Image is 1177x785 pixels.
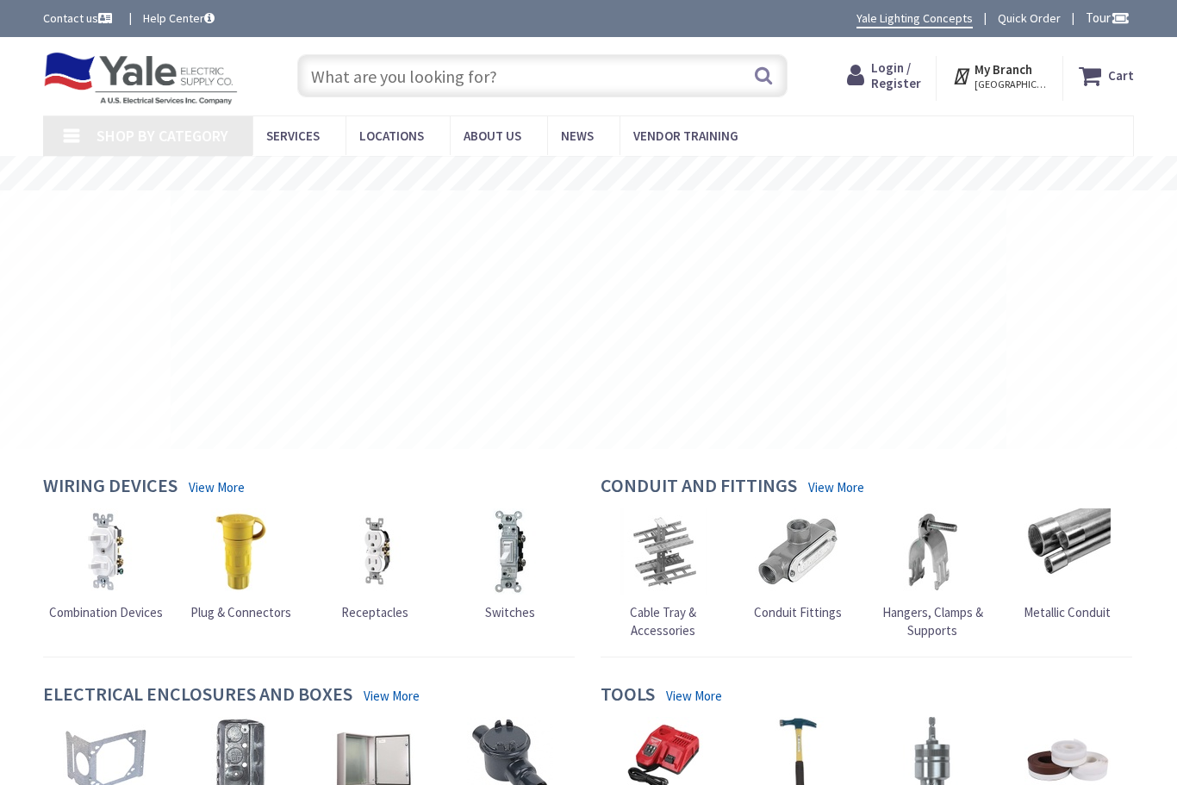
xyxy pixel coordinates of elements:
a: Conduit Fittings Conduit Fittings [754,508,842,621]
a: Plug & Connectors Plug & Connectors [190,508,291,621]
a: Quick Order [998,9,1061,27]
span: Metallic Conduit [1024,604,1111,620]
a: Contact us [43,9,115,27]
input: What are you looking for? [297,54,788,97]
span: Combination Devices [49,604,163,620]
span: Switches [485,604,535,620]
img: Cable Tray & Accessories [620,508,707,595]
img: Plug & Connectors [197,508,283,595]
img: Hangers, Clamps & Supports [889,508,975,595]
span: Plug & Connectors [190,604,291,620]
h4: Wiring Devices [43,475,177,500]
a: Metallic Conduit Metallic Conduit [1024,508,1111,621]
a: Yale Lighting Concepts [856,9,973,28]
span: Locations [359,128,424,144]
span: Shop By Category [97,126,228,146]
span: Tour [1086,9,1130,26]
img: Switches [467,508,553,595]
a: Hangers, Clamps & Supports Hangers, Clamps & Supports [869,508,996,640]
div: My Branch [GEOGRAPHIC_DATA], [GEOGRAPHIC_DATA] [952,60,1048,91]
a: Combination Devices Combination Devices [49,508,163,621]
a: Login / Register [847,60,921,91]
a: Cart [1079,60,1134,91]
a: View More [808,478,864,496]
span: Login / Register [871,59,921,91]
a: View More [364,687,420,705]
a: View More [666,687,722,705]
span: About Us [464,128,521,144]
span: News [561,128,594,144]
a: Help Center [143,9,215,27]
h4: Tools [601,683,655,708]
a: Receptacles Receptacles [332,508,418,621]
img: Yale Electric Supply Co. [43,52,238,105]
span: [GEOGRAPHIC_DATA], [GEOGRAPHIC_DATA] [975,78,1048,91]
span: Cable Tray & Accessories [630,604,696,639]
strong: Cart [1108,60,1134,91]
span: Receptacles [341,604,408,620]
h4: Conduit and Fittings [601,475,797,500]
span: Services [266,128,320,144]
span: Hangers, Clamps & Supports [882,604,983,639]
span: Vendor Training [633,128,738,144]
img: Receptacles [332,508,418,595]
img: Conduit Fittings [755,508,841,595]
span: Conduit Fittings [754,604,842,620]
img: Metallic Conduit [1024,508,1111,595]
img: Combination Devices [63,508,149,595]
strong: My Branch [975,61,1032,78]
a: Cable Tray & Accessories Cable Tray & Accessories [600,508,726,640]
h4: Electrical Enclosures and Boxes [43,683,352,708]
a: View More [189,478,245,496]
a: Switches Switches [467,508,553,621]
